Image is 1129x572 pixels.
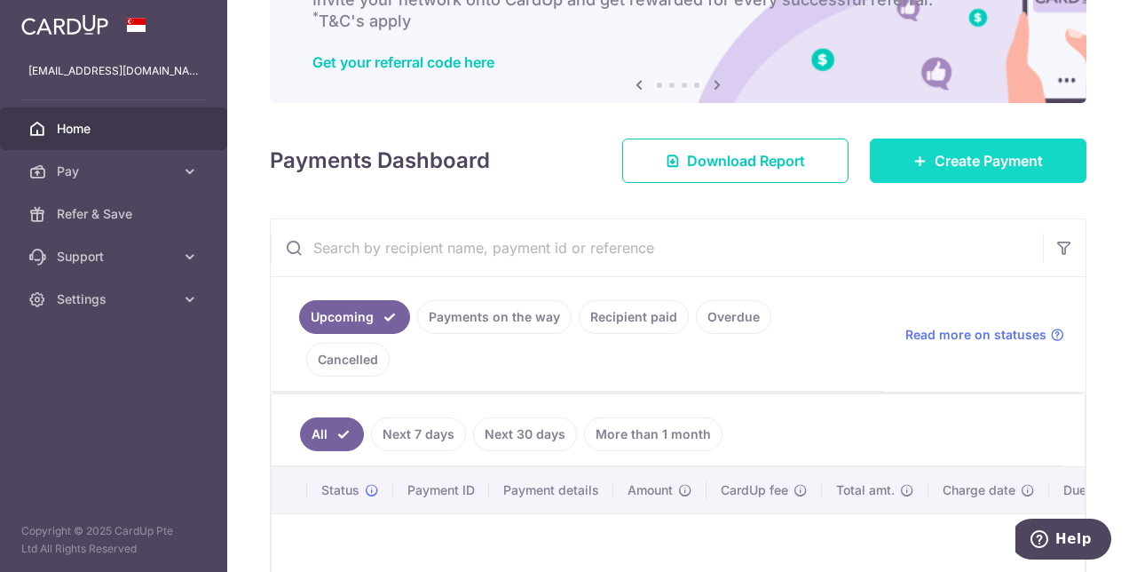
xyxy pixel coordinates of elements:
[271,219,1043,276] input: Search by recipient name, payment id or reference
[57,163,174,180] span: Pay
[321,481,359,499] span: Status
[943,481,1015,499] span: Charge date
[371,417,466,451] a: Next 7 days
[57,205,174,223] span: Refer & Save
[905,326,1064,344] a: Read more on statuses
[306,343,390,377] a: Cancelled
[836,481,895,499] span: Total amt.
[300,417,364,451] a: All
[57,120,174,138] span: Home
[696,300,771,334] a: Overdue
[489,467,613,513] th: Payment details
[584,417,722,451] a: More than 1 month
[1015,519,1111,563] iframe: Opens a widget where you can find more information
[417,300,572,334] a: Payments on the way
[270,145,490,177] h4: Payments Dashboard
[935,150,1043,171] span: Create Payment
[21,14,108,36] img: CardUp
[870,139,1086,183] a: Create Payment
[1063,481,1117,499] span: Due date
[687,150,805,171] span: Download Report
[579,300,689,334] a: Recipient paid
[622,139,849,183] a: Download Report
[299,300,410,334] a: Upcoming
[905,326,1046,344] span: Read more on statuses
[393,467,489,513] th: Payment ID
[628,481,673,499] span: Amount
[312,53,494,71] a: Get your referral code here
[57,290,174,308] span: Settings
[473,417,577,451] a: Next 30 days
[721,481,788,499] span: CardUp fee
[28,62,199,80] p: [EMAIL_ADDRESS][DOMAIN_NAME]
[57,248,174,266] span: Support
